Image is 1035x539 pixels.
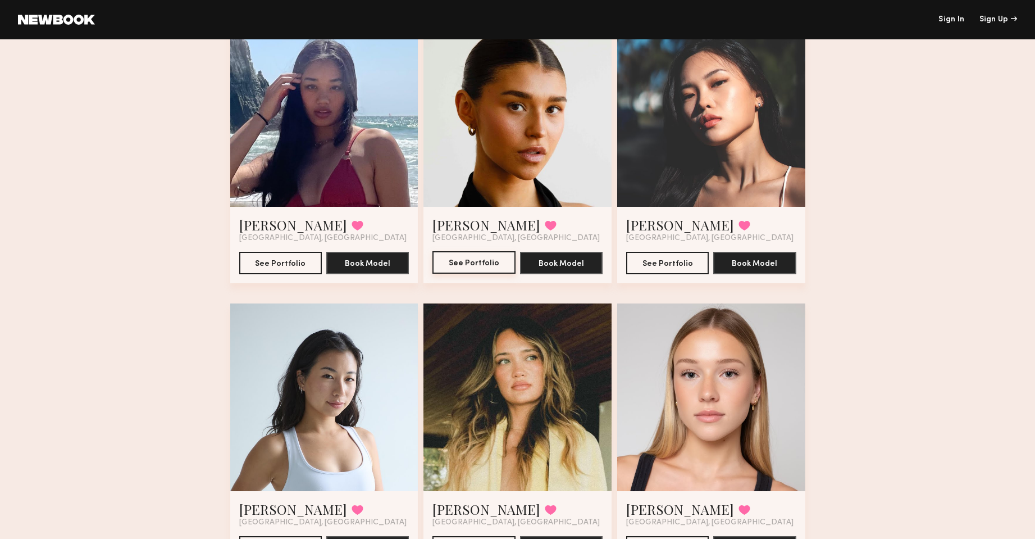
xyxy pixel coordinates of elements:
a: [PERSON_NAME] [432,500,540,518]
button: Book Model [326,252,409,274]
span: [GEOGRAPHIC_DATA], [GEOGRAPHIC_DATA] [239,518,407,527]
span: [GEOGRAPHIC_DATA], [GEOGRAPHIC_DATA] [626,234,794,243]
button: See Portfolio [626,252,709,274]
a: Sign In [938,16,964,24]
a: Book Model [326,258,409,268]
a: [PERSON_NAME] [239,216,347,234]
button: See Portfolio [239,252,322,274]
button: Book Model [713,252,796,274]
button: Book Model [520,252,603,274]
a: [PERSON_NAME] [239,500,347,518]
span: [GEOGRAPHIC_DATA], [GEOGRAPHIC_DATA] [432,518,600,527]
a: See Portfolio [432,252,515,274]
a: Book Model [520,258,603,268]
a: [PERSON_NAME] [626,216,734,234]
button: See Portfolio [432,251,515,274]
span: [GEOGRAPHIC_DATA], [GEOGRAPHIC_DATA] [626,518,794,527]
a: [PERSON_NAME] [626,500,734,518]
a: Book Model [713,258,796,268]
span: [GEOGRAPHIC_DATA], [GEOGRAPHIC_DATA] [432,234,600,243]
span: [GEOGRAPHIC_DATA], [GEOGRAPHIC_DATA] [239,234,407,243]
a: [PERSON_NAME] [432,216,540,234]
div: Sign Up [979,16,1017,24]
